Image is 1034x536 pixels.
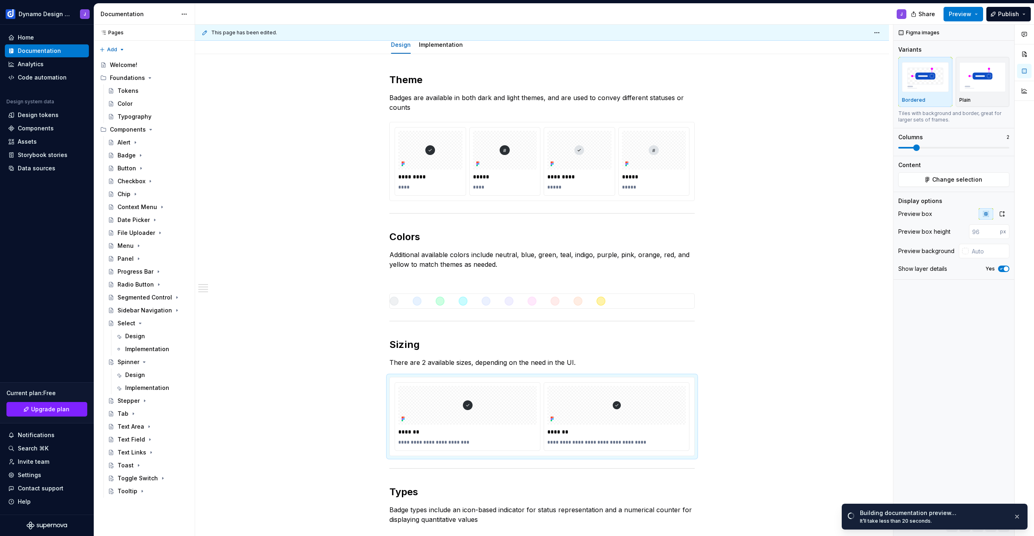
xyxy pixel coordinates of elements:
a: Invite team [5,455,89,468]
a: Design [112,330,191,343]
button: Search ⌘K [5,442,89,455]
div: Preview box [898,210,932,218]
div: Design [125,332,145,340]
input: 96 [969,224,1000,239]
div: Building documentation preview… [860,509,1007,517]
a: Date Picker [105,214,191,226]
a: Home [5,31,89,44]
div: Current plan : Free [6,389,87,397]
div: Badge [118,151,136,159]
img: c5f292b4-1c74-4827-b374-41971f8eb7d9.png [6,9,15,19]
img: placeholder [959,62,1006,92]
div: Text Field [118,435,145,444]
a: Spinner [105,356,191,368]
div: Implementation [416,36,466,53]
a: Upgrade plan [6,402,87,417]
div: Home [18,33,34,42]
button: Contact support [5,482,89,495]
div: Sidebar Navigation [118,306,172,314]
a: Implementation [112,343,191,356]
span: Upgrade plan [31,405,69,413]
div: Components [97,123,191,136]
div: Code automation [18,73,67,82]
span: Publish [998,10,1019,18]
div: Menu [118,242,134,250]
input: Auto [969,244,1009,258]
div: Design system data [6,98,54,105]
div: Design [388,36,414,53]
div: Alert [118,138,130,147]
a: Badge [105,149,191,162]
a: Welcome! [97,59,191,71]
a: Text Field [105,433,191,446]
a: Data sources [5,162,89,175]
p: Bordered [902,97,925,103]
a: Settings [5,469,89,482]
a: Tokens [105,84,191,97]
div: Help [18,498,31,506]
span: Add [107,46,117,53]
div: Checkbox [118,177,145,185]
a: Design [391,41,411,48]
a: Panel [105,252,191,265]
div: Content [898,161,921,169]
a: Text Area [105,420,191,433]
span: This page has been edited. [211,29,277,36]
div: J [900,11,903,17]
div: Text Links [118,448,146,456]
div: Panel [118,255,134,263]
div: Documentation [101,10,177,18]
div: File Uploader [118,229,155,237]
div: Foundations [97,71,191,84]
a: Sidebar Navigation [105,304,191,317]
div: Implementation [125,384,169,392]
a: Segmented Control [105,291,191,304]
div: Segmented Control [118,293,172,301]
a: Color [105,97,191,110]
a: Storybook stories [5,149,89,161]
svg: Supernova Logo [27,521,67,530]
p: Plain [959,97,971,103]
div: Welcome! [110,61,137,69]
div: Tokens [118,87,139,95]
a: Context Menu [105,201,191,214]
div: Typography [118,113,151,121]
div: Text Area [118,423,144,431]
a: Typography [105,110,191,123]
div: Context Menu [118,203,157,211]
div: Pages [97,29,124,36]
a: Menu [105,239,191,252]
button: placeholderBordered [898,57,952,107]
div: Date Picker [118,216,150,224]
button: Dynamo Design SystemJ [2,5,92,23]
div: Preview box height [898,228,950,236]
div: Preview background [898,247,954,255]
div: Storybook stories [18,151,67,159]
span: Change selection [932,176,982,184]
a: File Uploader [105,226,191,239]
div: Settings [18,471,41,479]
div: Spinner [118,358,139,366]
a: Toggle Switch [105,472,191,485]
div: Progress Bar [118,268,153,276]
div: Assets [18,138,37,146]
h2: Colors [389,230,695,243]
div: Toast [118,461,134,469]
label: Yes [986,266,995,272]
a: Documentation [5,44,89,57]
div: Notifications [18,431,55,439]
span: Preview [949,10,971,18]
div: Invite team [18,458,49,466]
div: Analytics [18,60,44,68]
div: Components [18,124,54,132]
div: Display options [898,197,942,205]
div: It’ll take less than 20 seconds. [860,518,1007,524]
a: Analytics [5,58,89,71]
div: Color [118,100,132,108]
h2: Sizing [389,338,695,351]
a: Implementation [419,41,463,48]
a: Progress Bar [105,265,191,278]
a: Chip [105,188,191,201]
div: Search ⌘K [18,444,48,452]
